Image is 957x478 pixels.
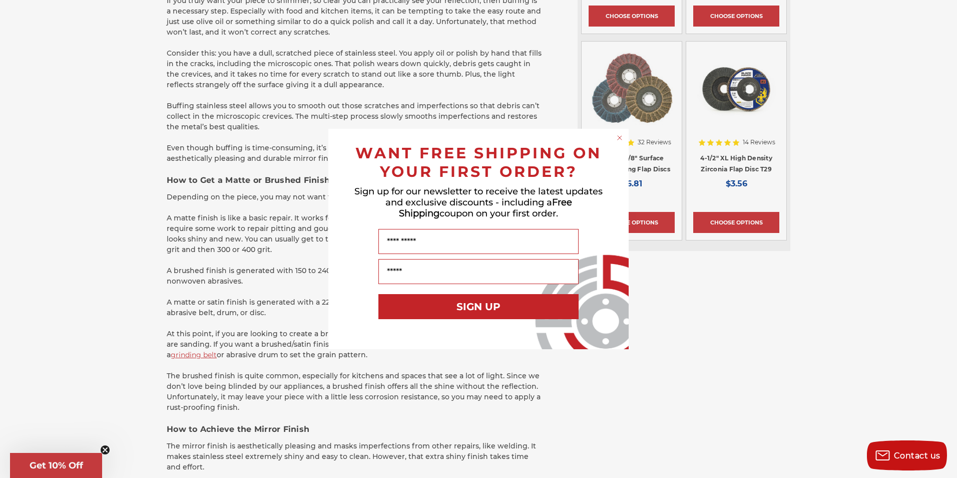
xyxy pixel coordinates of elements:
button: SIGN UP [378,294,579,319]
span: Sign up for our newsletter to receive the latest updates and exclusive discounts - including a co... [354,186,603,219]
button: Contact us [867,440,947,470]
span: Free Shipping [399,197,572,219]
span: Contact us [894,451,940,460]
button: Close dialog [615,133,625,143]
span: WANT FREE SHIPPING ON YOUR FIRST ORDER? [355,144,602,181]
